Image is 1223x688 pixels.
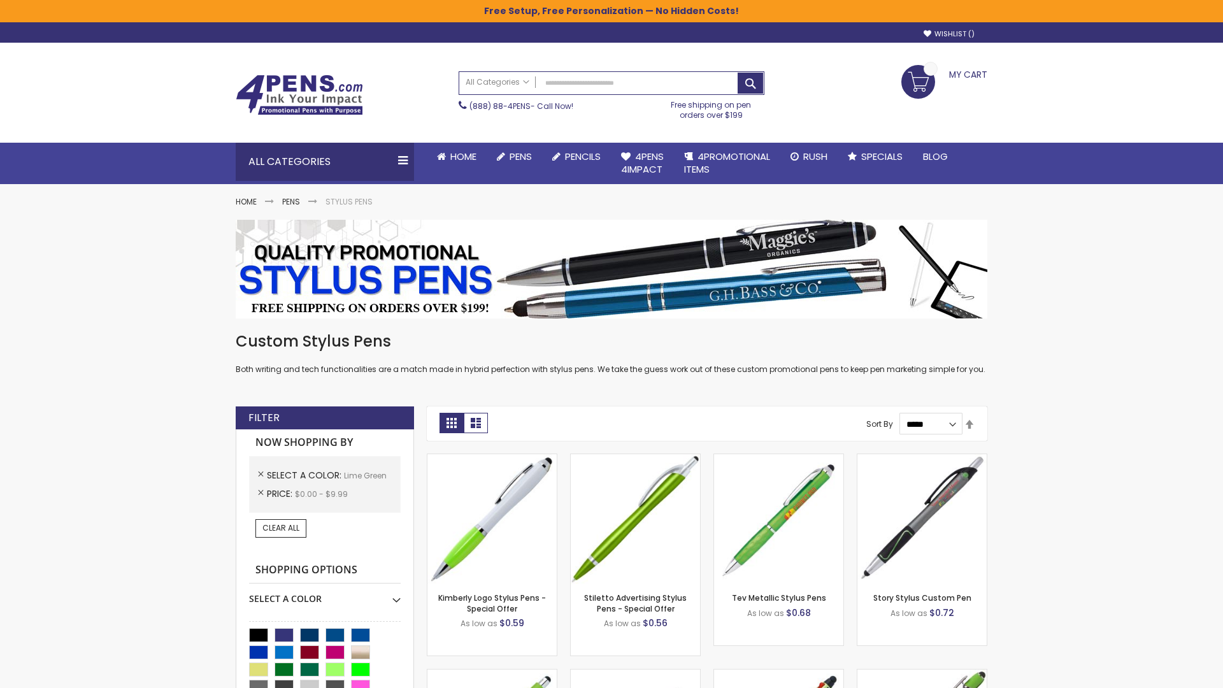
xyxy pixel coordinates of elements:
[866,419,893,429] label: Sort By
[684,150,770,176] span: 4PROMOTIONAL ITEMS
[857,454,987,584] img: Story Stylus Custom Pen-Lime Green
[262,522,299,533] span: Clear All
[440,413,464,433] strong: Grid
[786,606,811,619] span: $0.68
[747,608,784,619] span: As low as
[236,331,987,352] h1: Custom Stylus Pens
[510,150,532,163] span: Pens
[732,592,826,603] a: Tev Metallic Stylus Pens
[584,592,687,613] a: Stiletto Advertising Stylus Pens - Special Offer
[542,143,611,171] a: Pencils
[571,454,700,584] img: Stiletto Advertising Stylus Pens-Lime Green
[450,150,476,163] span: Home
[604,618,641,629] span: As low as
[803,150,827,163] span: Rush
[427,454,557,464] a: Kimberly Logo Stylus Pens-Lime Green
[499,617,524,629] span: $0.59
[248,411,280,425] strong: Filter
[890,608,927,619] span: As low as
[344,470,387,481] span: Lime Green
[469,101,573,111] span: - Call Now!
[236,196,257,207] a: Home
[236,143,414,181] div: All Categories
[249,584,401,605] div: Select A Color
[466,77,529,87] span: All Categories
[427,454,557,584] img: Kimberly Logo Stylus Pens-Lime Green
[861,150,903,163] span: Specials
[923,150,948,163] span: Blog
[643,617,668,629] span: $0.56
[621,150,664,176] span: 4Pens 4impact
[461,618,497,629] span: As low as
[857,454,987,464] a: Story Stylus Custom Pen-Lime Green
[267,487,295,500] span: Price
[674,143,780,184] a: 4PROMOTIONALITEMS
[427,143,487,171] a: Home
[658,95,765,120] div: Free shipping on pen orders over $199
[611,143,674,184] a: 4Pens4impact
[487,143,542,171] a: Pens
[714,454,843,584] img: Tev Metallic Stylus Pens-Lime Green
[325,196,373,207] strong: Stylus Pens
[249,429,401,456] strong: Now Shopping by
[913,143,958,171] a: Blog
[282,196,300,207] a: Pens
[236,75,363,115] img: 4Pens Custom Pens and Promotional Products
[295,489,348,499] span: $0.00 - $9.99
[857,669,987,680] a: 4P-MS8B-Lime Green
[571,454,700,464] a: Stiletto Advertising Stylus Pens-Lime Green
[236,220,987,319] img: Stylus Pens
[838,143,913,171] a: Specials
[249,557,401,584] strong: Shopping Options
[236,331,987,375] div: Both writing and tech functionalities are a match made in hybrid perfection with stylus pens. We ...
[571,669,700,680] a: Cyber Stylus 0.7mm Fine Point Gel Grip Pen-Lime Green
[427,669,557,680] a: Pearl Element Stylus Pens-Lime Green
[267,469,344,482] span: Select A Color
[565,150,601,163] span: Pencils
[929,606,954,619] span: $0.72
[873,592,971,603] a: Story Stylus Custom Pen
[714,454,843,464] a: Tev Metallic Stylus Pens-Lime Green
[438,592,546,613] a: Kimberly Logo Stylus Pens - Special Offer
[459,72,536,93] a: All Categories
[714,669,843,680] a: Orbitor 4 Color Assorted Ink Metallic Stylus Pens-Lime Green
[255,519,306,537] a: Clear All
[924,29,975,39] a: Wishlist
[469,101,531,111] a: (888) 88-4PENS
[780,143,838,171] a: Rush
